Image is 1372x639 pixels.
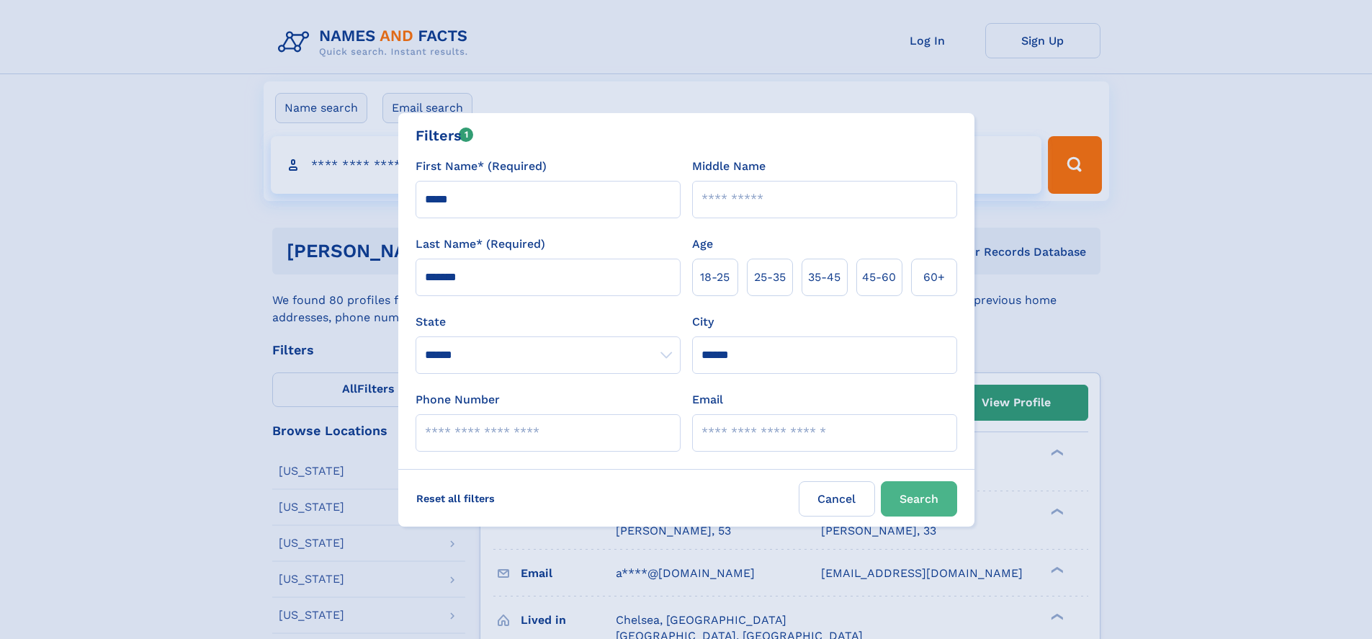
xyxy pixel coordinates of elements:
label: Email [692,391,723,408]
label: City [692,313,714,331]
div: Filters [416,125,474,146]
label: Age [692,236,713,253]
label: Last Name* (Required) [416,236,545,253]
span: 25‑35 [754,269,786,286]
label: Phone Number [416,391,500,408]
label: Middle Name [692,158,766,175]
span: 35‑45 [808,269,840,286]
span: 18‑25 [700,269,730,286]
button: Search [881,481,957,517]
label: Reset all filters [407,481,504,516]
label: State [416,313,681,331]
span: 45‑60 [862,269,896,286]
label: Cancel [799,481,875,517]
span: 60+ [923,269,945,286]
label: First Name* (Required) [416,158,547,175]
